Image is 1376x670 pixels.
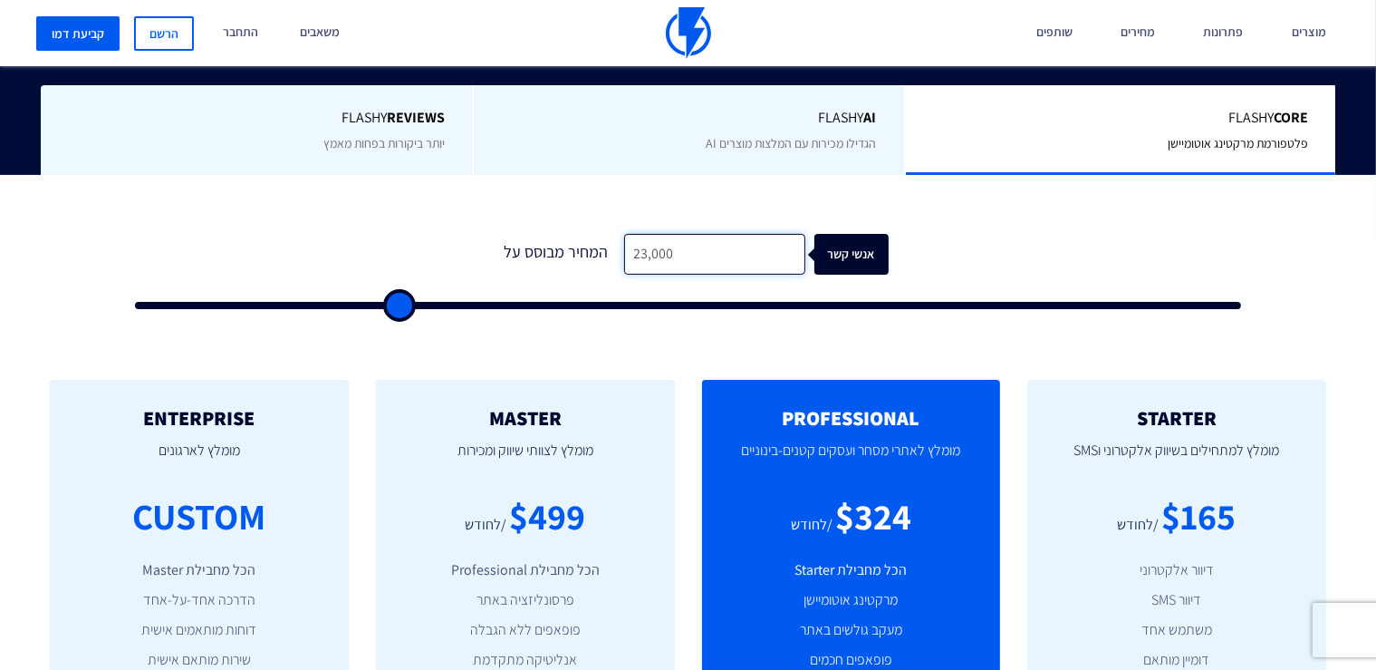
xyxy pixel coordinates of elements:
li: הכל מחבילת Professional [403,560,648,581]
a: הרשם [134,16,194,51]
h2: PROFESSIONAL [729,407,974,429]
span: הגדילו מכירות עם המלצות מוצרים AI [707,135,877,151]
li: דוחות מותאמים אישית [77,620,322,641]
li: מעקב גולשים באתר [729,620,974,641]
div: /לחודש [1118,515,1159,536]
h2: MASTER [403,407,648,429]
b: AI [864,108,877,127]
p: מומלץ לארגונים [77,429,322,490]
div: CUSTOM [132,490,265,542]
span: יותר ביקורות בפחות מאמץ [323,135,445,151]
p: מומלץ לאתרי מסחר ועסקים קטנים-בינוניים [729,429,974,490]
li: דיוור SMS [1054,590,1299,611]
p: מומלץ לצוותי שיווק ומכירות [403,429,648,490]
span: Flashy [501,108,877,129]
li: פופאפים ללא הגבלה [403,620,648,641]
div: $165 [1162,490,1236,542]
p: מומלץ למתחילים בשיווק אלקטרוני וSMS [1054,429,1299,490]
li: פרסונליזציה באתר [403,590,648,611]
h2: STARTER [1054,407,1299,429]
b: Core [1274,108,1308,127]
span: Flashy [68,108,445,129]
a: קביעת דמו [36,16,120,51]
li: מרקטינג אוטומיישן [729,590,974,611]
li: משתמש אחד [1054,620,1299,641]
li: הכל מחבילת Master [77,560,322,581]
div: /לחודש [465,515,506,536]
li: דיוור אלקטרוני [1054,560,1299,581]
div: $324 [835,490,911,542]
li: הדרכה אחד-על-אחד [77,590,322,611]
div: אנשי קשר [832,234,907,275]
span: Flashy [933,108,1309,129]
div: המחיר מבוסס על [488,234,624,275]
div: /לחודש [791,515,832,536]
h2: ENTERPRISE [77,407,322,429]
li: הכל מחבילת Starter [729,560,974,581]
div: $499 [509,490,585,542]
b: REVIEWS [387,108,445,127]
span: פלטפורמת מרקטינג אוטומיישן [1168,135,1308,151]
